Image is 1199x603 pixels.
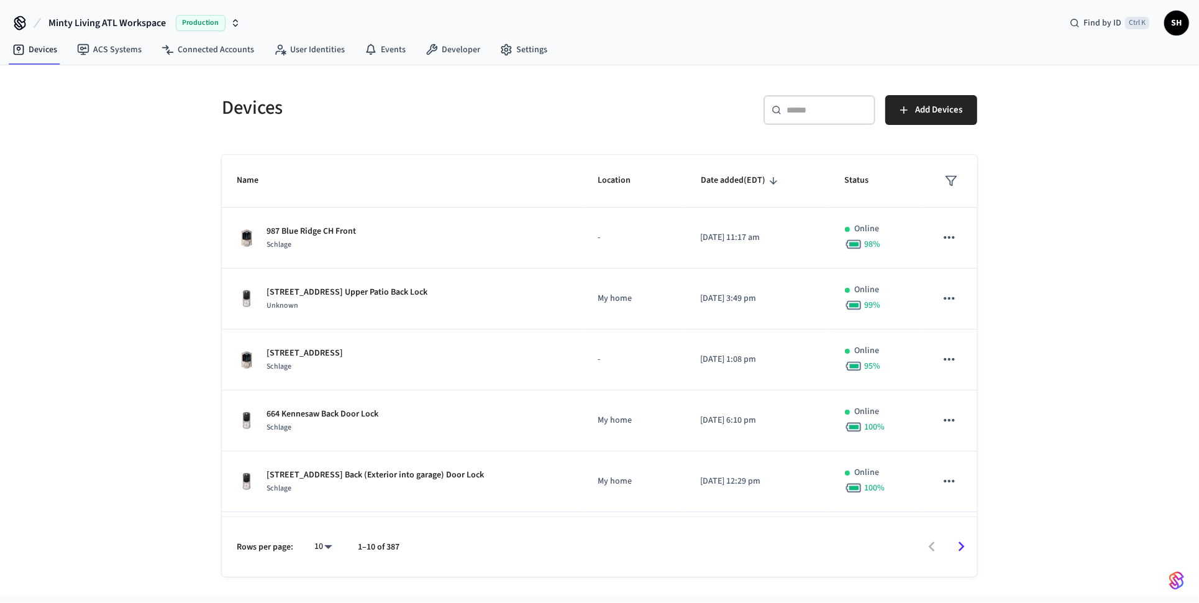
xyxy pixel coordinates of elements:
span: Schlage [267,239,291,250]
span: Ctrl K [1125,17,1149,29]
span: Schlage [267,422,291,433]
span: Production [176,15,226,31]
a: Connected Accounts [152,39,264,61]
p: My home [598,292,670,305]
img: Yale Assure Touchscreen Wifi Smart Lock, Satin Nickel, Front [237,289,257,309]
span: Add Devices [915,102,962,118]
span: 99 % [865,299,881,311]
span: Minty Living ATL Workspace [48,16,166,30]
a: Developer [416,39,490,61]
p: [STREET_ADDRESS] Upper Patio Back Lock [267,286,427,299]
p: [DATE] 1:08 pm [701,353,815,366]
p: Online [855,466,880,479]
p: Online [855,405,880,418]
a: User Identities [264,39,355,61]
button: Go to next page [947,532,976,561]
img: Yale Assure Touchscreen Wifi Smart Lock, Satin Nickel, Front [237,472,257,492]
span: Unknown [267,300,298,311]
button: SH [1164,11,1189,35]
p: [STREET_ADDRESS] Back (Exterior into garage) Door Lock [267,469,484,482]
span: SH [1165,12,1188,34]
p: 987 Blue Ridge CH Front [267,225,356,238]
span: Status [845,171,885,190]
span: 95 % [865,360,881,372]
p: [DATE] 11:17 am [701,231,815,244]
span: Find by ID [1083,17,1121,29]
p: My home [598,414,670,427]
a: Events [355,39,416,61]
span: Schlage [267,483,291,494]
span: Schlage [267,361,291,372]
p: Online [855,344,880,357]
span: Location [598,171,647,190]
img: SeamLogoGradient.69752ec5.svg [1169,571,1184,591]
a: ACS Systems [67,39,152,61]
img: Schlage Sense Smart Deadbolt with Camelot Trim, Front [237,350,257,370]
p: - [598,231,670,244]
p: Online [855,283,880,297]
h5: Devices [222,95,592,121]
a: Settings [490,39,557,61]
a: Devices [2,39,67,61]
p: Rows per page: [237,541,293,554]
button: Add Devices [885,95,977,125]
div: 10 [308,538,338,556]
img: Yale Assure Touchscreen Wifi Smart Lock, Satin Nickel, Front [237,411,257,431]
span: Name [237,171,275,190]
p: 664 Kennesaw Back Door Lock [267,408,378,421]
span: 100 % [865,421,885,433]
p: [DATE] 3:49 pm [701,292,815,305]
p: My home [598,475,670,488]
p: [STREET_ADDRESS] [267,347,343,360]
p: 1–10 of 387 [358,541,399,554]
img: Schlage Sense Smart Deadbolt with Camelot Trim, Front [237,228,257,248]
span: 100 % [865,482,885,494]
p: [DATE] 12:29 pm [701,475,815,488]
p: Online [855,223,880,236]
span: Date added(EDT) [701,171,782,190]
span: 98 % [865,238,881,251]
p: - [598,353,670,366]
div: Find by IDCtrl K [1060,12,1159,34]
p: [DATE] 6:10 pm [701,414,815,427]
